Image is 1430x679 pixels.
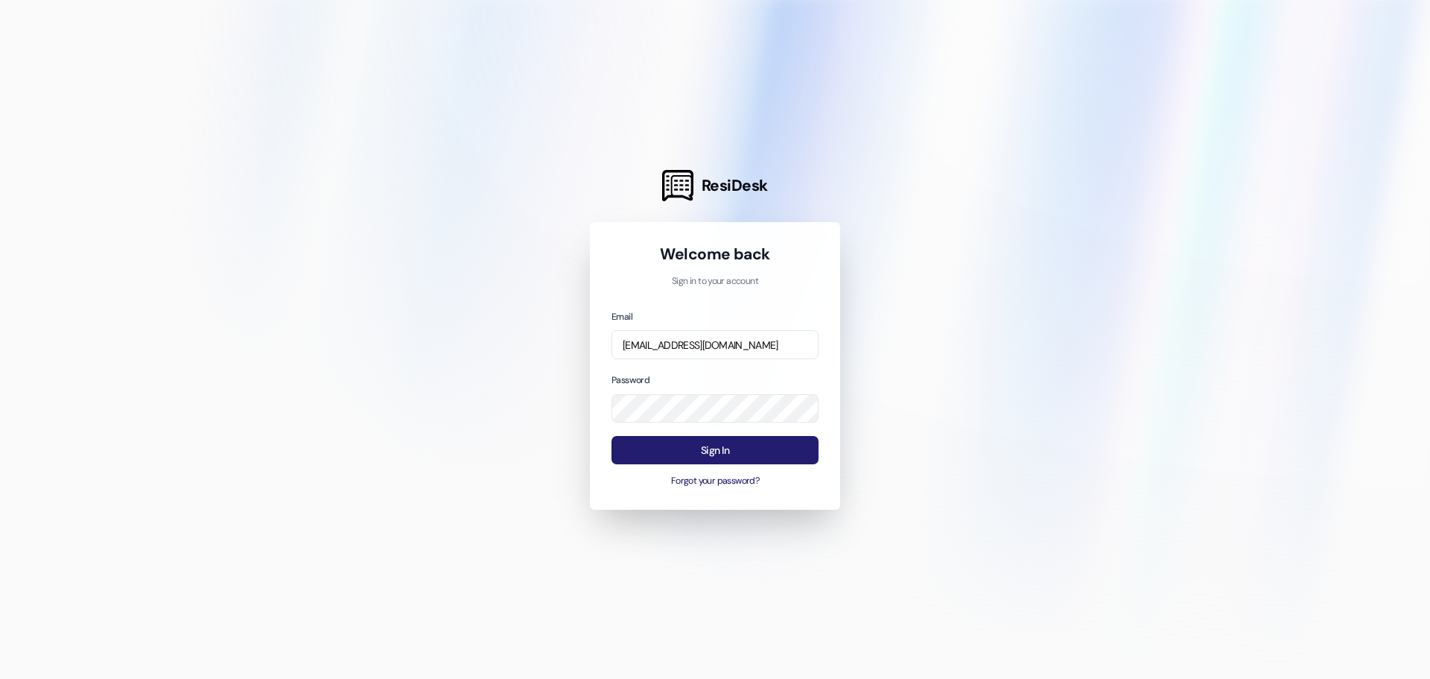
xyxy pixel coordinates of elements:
[662,170,693,201] img: ResiDesk Logo
[611,244,819,265] h1: Welcome back
[611,330,819,359] input: name@example.com
[611,275,819,288] p: Sign in to your account
[611,311,632,323] label: Email
[702,175,768,196] span: ResiDesk
[611,436,819,465] button: Sign In
[611,475,819,488] button: Forgot your password?
[611,374,649,386] label: Password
